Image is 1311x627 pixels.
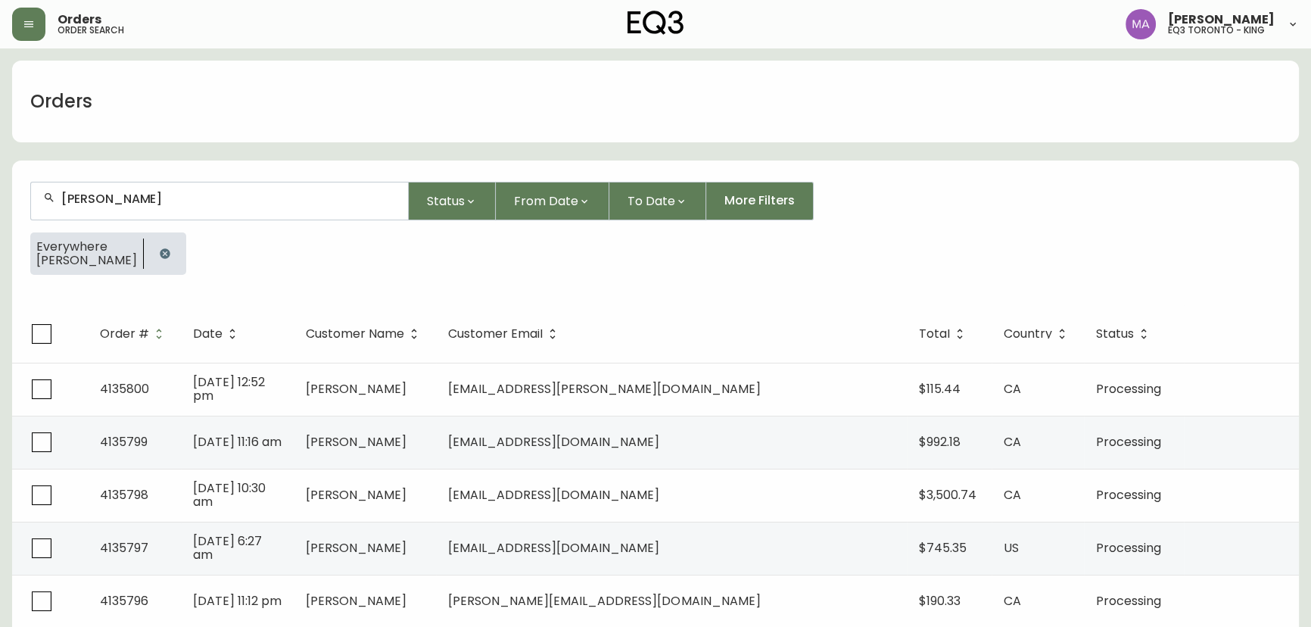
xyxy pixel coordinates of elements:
span: Status [427,192,465,211]
span: [PERSON_NAME] [306,433,406,451]
h1: Orders [30,89,92,114]
span: [EMAIL_ADDRESS][DOMAIN_NAME] [448,486,659,504]
h5: order search [58,26,124,35]
span: More Filters [724,192,795,209]
span: $190.33 [919,592,961,610]
span: [PERSON_NAME] [306,380,406,398]
span: From Date [514,192,578,211]
span: [EMAIL_ADDRESS][DOMAIN_NAME] [448,539,659,557]
span: [EMAIL_ADDRESS][PERSON_NAME][DOMAIN_NAME] [448,380,760,398]
span: [PERSON_NAME] [306,592,406,610]
span: 4135800 [100,380,149,398]
span: [DATE] 11:16 am [193,433,282,451]
span: Status [1096,329,1134,338]
span: 4135798 [100,486,148,504]
span: [EMAIL_ADDRESS][DOMAIN_NAME] [448,433,659,451]
span: Orders [58,14,101,26]
span: $992.18 [919,433,961,451]
span: Processing [1096,592,1161,610]
img: logo [627,11,684,35]
span: CA [1004,592,1021,610]
span: [DATE] 10:30 am [193,479,266,510]
span: Processing [1096,486,1161,504]
span: $745.35 [919,539,967,557]
span: [PERSON_NAME] [1168,14,1275,26]
span: [PERSON_NAME] [306,539,406,557]
span: Order # [100,327,169,341]
span: CA [1004,380,1021,398]
span: Everywhere [36,240,137,254]
button: Status [409,182,496,220]
span: Customer Email [448,329,543,338]
span: [PERSON_NAME] [306,486,406,504]
span: Customer Name [306,327,424,341]
span: 4135799 [100,433,148,451]
span: 4135797 [100,539,148,557]
span: Status [1096,327,1154,341]
span: $3,500.74 [919,486,976,504]
span: Date [193,329,223,338]
img: 4f0989f25cbf85e7eb2537583095d61e [1126,9,1156,39]
span: US [1004,539,1019,557]
span: [PERSON_NAME] [36,254,137,267]
span: Customer Email [448,327,562,341]
span: Country [1004,329,1052,338]
span: CA [1004,433,1021,451]
span: [DATE] 11:12 pm [193,592,282,610]
span: Total [919,329,950,338]
button: From Date [496,182,609,220]
span: Customer Name [306,329,404,338]
span: CA [1004,486,1021,504]
span: To Date [627,192,675,211]
span: [DATE] 12:52 pm [193,373,265,404]
h5: eq3 toronto - king [1168,26,1265,35]
button: More Filters [706,182,814,220]
span: [DATE] 6:27 am [193,532,262,563]
span: Date [193,327,242,341]
input: Search [61,192,396,206]
span: Processing [1096,433,1161,451]
span: Processing [1096,539,1161,557]
span: 4135796 [100,592,148,610]
button: To Date [609,182,706,220]
span: Country [1004,327,1072,341]
span: Order # [100,329,149,338]
span: [PERSON_NAME][EMAIL_ADDRESS][DOMAIN_NAME] [448,592,760,610]
span: $115.44 [919,380,961,398]
span: Processing [1096,380,1161,398]
span: Total [919,327,970,341]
